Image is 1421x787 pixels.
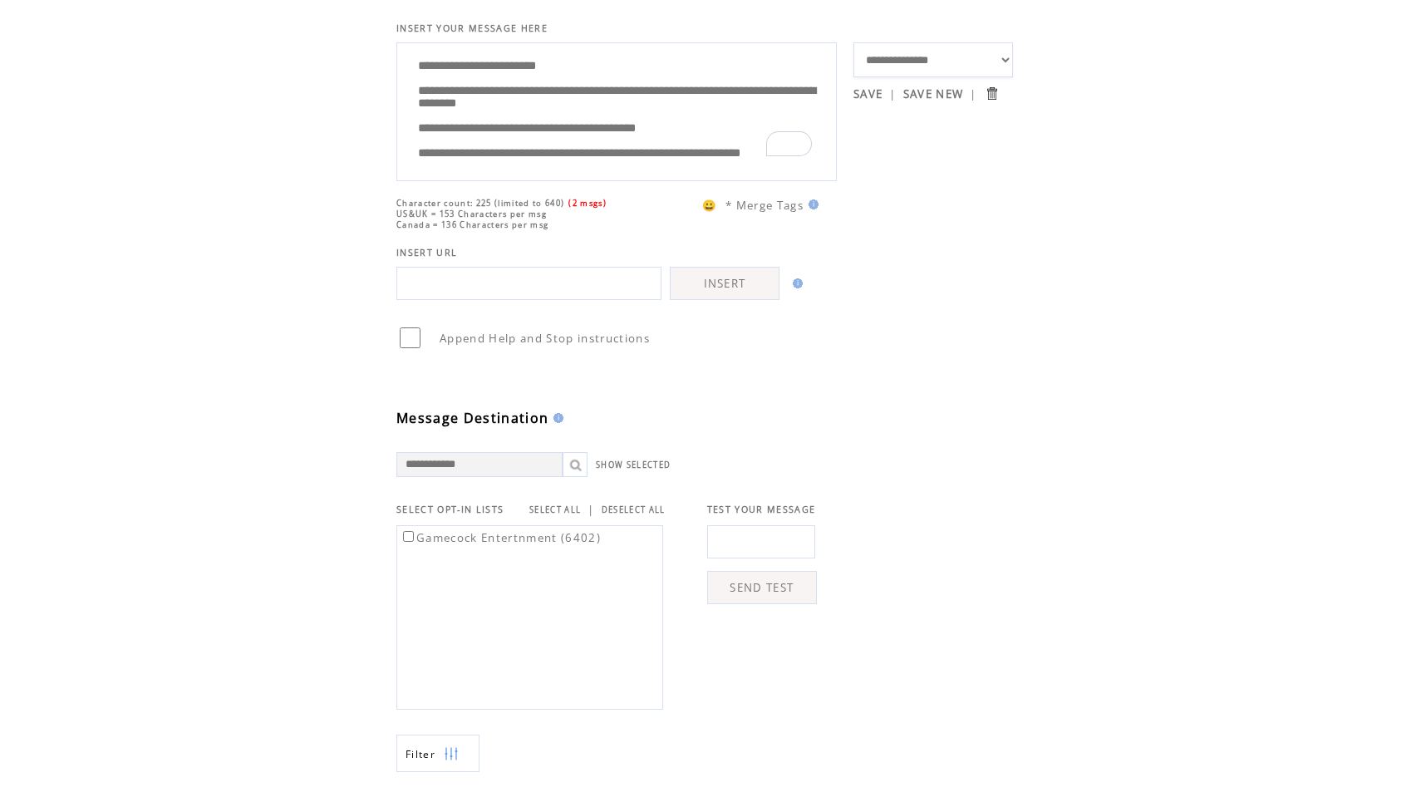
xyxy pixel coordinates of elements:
[889,86,896,101] span: |
[396,247,457,258] span: INSERT URL
[444,735,459,773] img: filters.png
[707,504,816,515] span: TEST YOUR MESSAGE
[396,198,564,209] span: Character count: 225 (limited to 640)
[702,198,717,213] span: 😀
[596,460,671,470] a: SHOW SELECTED
[970,86,976,101] span: |
[548,413,563,423] img: help.gif
[396,209,547,219] span: US&UK = 153 Characters per msg
[707,571,817,604] a: SEND TEST
[396,409,548,427] span: Message Destination
[903,86,964,101] a: SAVE NEW
[804,199,819,209] img: help.gif
[529,504,581,515] a: SELECT ALL
[406,747,435,761] span: Show filters
[396,22,548,34] span: INSERT YOUR MESSAGE HERE
[403,531,414,542] input: Gamecock Entertnment (6402)
[400,530,601,545] label: Gamecock Entertnment (6402)
[396,504,504,515] span: SELECT OPT-IN LISTS
[788,278,803,288] img: help.gif
[588,502,594,517] span: |
[396,735,479,772] a: Filter
[984,86,1000,101] input: Submit
[568,198,607,209] span: (2 msgs)
[440,331,650,346] span: Append Help and Stop instructions
[406,47,828,172] textarea: To enrich screen reader interactions, please activate Accessibility in Grammarly extension settings
[725,198,804,213] span: * Merge Tags
[602,504,666,515] a: DESELECT ALL
[670,267,779,300] a: INSERT
[396,219,548,230] span: Canada = 136 Characters per msg
[853,86,883,101] a: SAVE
